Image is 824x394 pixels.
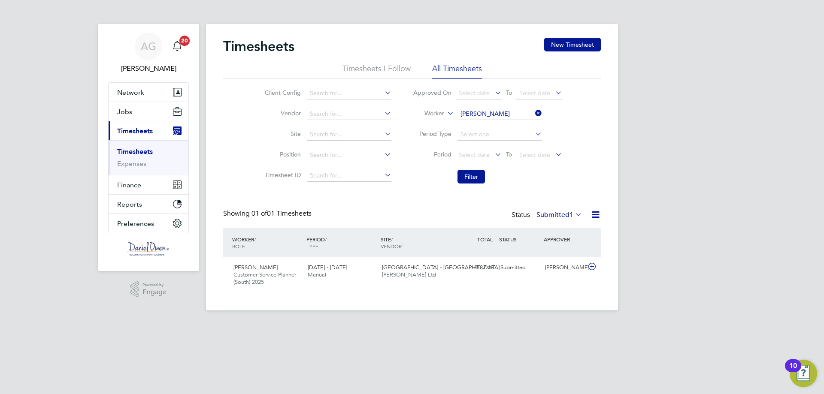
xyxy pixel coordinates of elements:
span: [PERSON_NAME] Ltd [382,271,436,278]
div: APPROVER [542,232,586,247]
label: Approved On [413,89,451,96]
span: Manual [308,271,326,278]
button: Network [109,83,188,102]
a: Timesheets [117,147,153,156]
span: TOTAL [477,236,493,243]
span: 01 Timesheets [251,209,312,218]
div: PERIOD [304,232,379,254]
li: Timesheets I Follow [342,63,411,79]
span: Customer Service Planner (South) 2025 [233,271,296,286]
h2: Timesheets [223,38,294,55]
span: Finance [117,181,141,189]
div: [PERSON_NAME] [542,261,586,275]
label: Timesheet ID [262,171,301,179]
span: [PERSON_NAME] [233,264,278,271]
nav: Main navigation [98,24,199,271]
input: Search for... [307,87,391,99]
label: Client Config [262,89,301,96]
span: ROLE [232,243,245,250]
div: Showing [223,209,313,218]
label: Period [413,150,451,158]
label: Period Type [413,130,451,138]
div: WORKER [230,232,304,254]
label: Position [262,150,301,158]
span: TYPE [306,243,318,250]
a: Powered byEngage [130,281,167,298]
div: Timesheets [109,140,188,175]
span: / [391,236,393,243]
span: To [503,149,515,160]
div: Status [512,209,584,221]
span: [DATE] - [DATE] [308,264,347,271]
span: AG [141,41,156,52]
input: Search for... [307,129,391,141]
span: 20 [179,36,190,46]
span: Preferences [117,220,154,228]
img: danielowen-logo-retina.png [127,242,170,256]
label: Vendor [262,109,301,117]
span: Select date [519,151,550,159]
span: To [503,87,515,98]
span: 1 [570,211,573,219]
span: Network [117,88,144,96]
li: All Timesheets [432,63,482,79]
span: Amy Garcia [108,63,189,74]
button: Timesheets [109,121,188,140]
a: AG[PERSON_NAME] [108,33,189,74]
span: VENDOR [381,243,402,250]
div: 10 [789,366,797,377]
span: Jobs [117,108,132,116]
input: Select one [457,129,542,141]
label: Site [262,130,301,138]
span: / [325,236,327,243]
input: Search for... [307,108,391,120]
span: Select date [459,89,490,97]
label: Worker [406,109,444,118]
button: Preferences [109,214,188,233]
a: Expenses [117,159,146,168]
input: Search for... [457,108,542,120]
span: Timesheets [117,127,153,135]
div: Submitted [497,261,542,275]
input: Search for... [307,149,391,161]
button: Filter [457,170,485,183]
span: 01 of [251,209,267,218]
span: Reports [117,200,142,208]
span: Engage [142,289,167,296]
button: Finance [109,175,188,194]
span: Select date [519,89,550,97]
a: 20 [169,33,186,60]
button: Open Resource Center, 10 new notifications [790,360,817,387]
span: [GEOGRAPHIC_DATA] - [GEOGRAPHIC_DATA]… [382,264,505,271]
input: Search for... [307,170,391,182]
span: / [254,236,256,243]
div: £782.18 [452,261,497,275]
button: Reports [109,195,188,214]
label: Submitted [536,211,582,219]
a: Go to home page [108,242,189,256]
div: SITE [379,232,453,254]
button: New Timesheet [544,38,601,51]
span: Powered by [142,281,167,289]
span: Select date [459,151,490,159]
button: Jobs [109,102,188,121]
div: STATUS [497,232,542,247]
